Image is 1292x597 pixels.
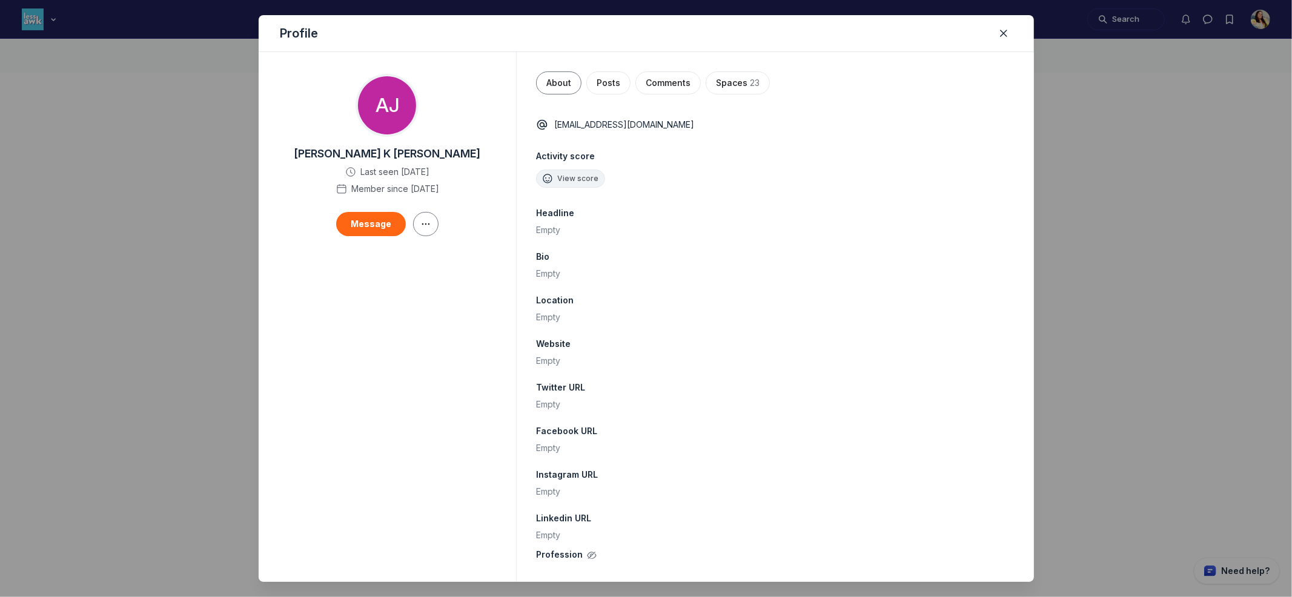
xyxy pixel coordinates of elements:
[536,312,560,322] span: Empty
[536,469,598,481] span: Instagram URL
[536,355,560,366] span: Empty
[716,77,747,89] span: Spaces
[294,147,480,161] span: [PERSON_NAME] K [PERSON_NAME]
[586,71,631,94] button: Posts
[536,381,585,394] span: Twitter URL
[546,77,571,89] span: About
[536,150,1014,162] span: Activity score
[536,530,560,540] span: Empty
[554,119,694,131] p: [EMAIL_ADDRESS][DOMAIN_NAME]
[706,71,770,94] button: Spaces23
[536,486,560,496] span: Empty
[536,549,583,561] span: Profession
[536,512,591,524] span: Linkedin URL
[536,71,581,94] button: About
[557,174,598,183] span: View score
[995,25,1012,42] button: Close
[536,207,574,219] span: Headline
[536,399,560,409] span: Empty
[351,183,439,195] span: Member since [DATE]
[750,77,760,89] span: 23
[536,338,571,350] span: Website
[536,251,549,263] span: Bio
[597,77,620,89] span: Posts
[536,425,597,437] span: Facebook URL
[336,212,406,236] button: Message
[360,166,429,178] span: Last seen [DATE]
[536,294,574,306] span: Location
[536,225,560,235] span: Empty
[536,268,560,279] span: Empty
[280,25,319,42] h5: Profile
[358,76,416,134] div: AJ
[635,71,701,94] button: Comments
[646,77,691,89] span: Comments
[536,170,605,188] button: View score
[536,443,560,453] span: Empty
